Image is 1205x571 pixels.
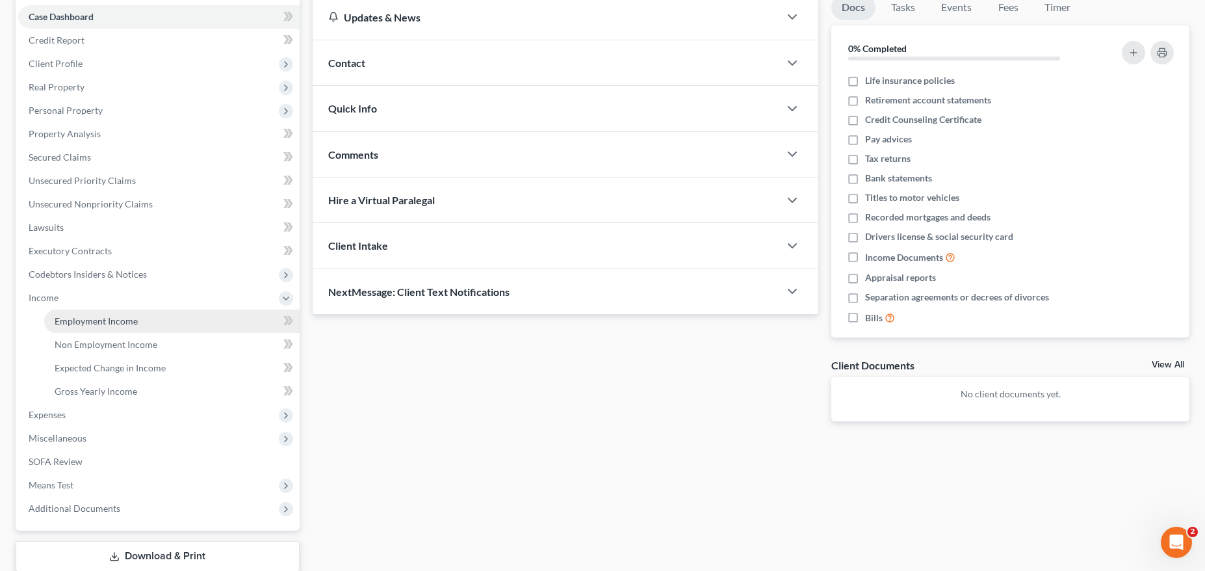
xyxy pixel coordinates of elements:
a: Unsecured Nonpriority Claims [18,193,300,216]
span: Bills [865,312,883,325]
span: Life insurance policies [865,74,955,87]
span: Gross Yearly Income [55,386,137,397]
span: Unsecured Priority Claims [29,175,136,186]
span: Tax returns [865,152,911,165]
a: Non Employment Income [44,333,300,356]
span: Property Analysis [29,128,101,139]
span: Comments [328,148,378,161]
span: Lawsuits [29,222,64,233]
a: Executory Contracts [18,239,300,263]
span: Additional Documents [29,503,120,514]
span: Income [29,292,58,303]
span: Expected Change in Income [55,362,166,373]
span: Client Profile [29,58,83,69]
a: Lawsuits [18,216,300,239]
span: Recorded mortgages and deeds [865,211,991,224]
a: Credit Report [18,29,300,52]
span: Separation agreements or decrees of divorces [865,291,1049,304]
span: Retirement account statements [865,94,991,107]
a: Employment Income [44,310,300,333]
span: Pay advices [865,133,912,146]
span: Non Employment Income [55,339,157,350]
span: SOFA Review [29,456,83,467]
span: NextMessage: Client Text Notifications [328,285,510,298]
a: Unsecured Priority Claims [18,169,300,193]
a: Gross Yearly Income [44,380,300,403]
span: Appraisal reports [865,271,936,284]
a: Expected Change in Income [44,356,300,380]
span: Credit Counseling Certificate [865,113,981,126]
span: Executory Contracts [29,245,112,256]
span: Employment Income [55,315,138,326]
span: Unsecured Nonpriority Claims [29,198,153,209]
span: Means Test [29,479,73,490]
div: Updates & News [328,10,764,24]
span: Credit Report [29,34,84,46]
a: Property Analysis [18,122,300,146]
strong: 0% Completed [848,43,907,54]
span: Quick Info [328,102,377,114]
p: No client documents yet. [842,388,1179,401]
span: Contact [328,57,365,69]
a: SOFA Review [18,450,300,473]
span: Titles to motor vehicles [865,191,959,204]
span: Client Intake [328,239,388,252]
a: View All [1152,360,1184,369]
a: Case Dashboard [18,5,300,29]
div: Client Documents [831,358,914,372]
span: Drivers license & social security card [865,230,1013,243]
span: 2 [1187,527,1198,537]
span: Miscellaneous [29,432,86,444]
span: Bank statements [865,172,932,185]
span: Hire a Virtual Paralegal [328,194,435,206]
span: Income Documents [865,251,943,264]
span: Expenses [29,409,66,420]
span: Codebtors Insiders & Notices [29,269,147,280]
span: Secured Claims [29,152,91,163]
span: Real Property [29,81,84,92]
a: Secured Claims [18,146,300,169]
iframe: Intercom live chat [1161,527,1192,558]
span: Personal Property [29,105,103,116]
span: Case Dashboard [29,11,94,22]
